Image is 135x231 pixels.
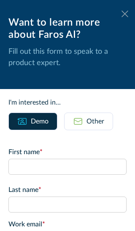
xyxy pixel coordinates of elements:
div: Other [86,116,104,126]
label: First name [8,147,127,157]
label: Work email [8,219,127,229]
p: Fill out this form to speak to a product expert. [8,46,127,69]
label: Last name [8,185,127,195]
div: Want to learn more about Faros AI? [8,17,127,41]
div: Demo [31,116,49,126]
div: I'm interested in... [8,97,127,108]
